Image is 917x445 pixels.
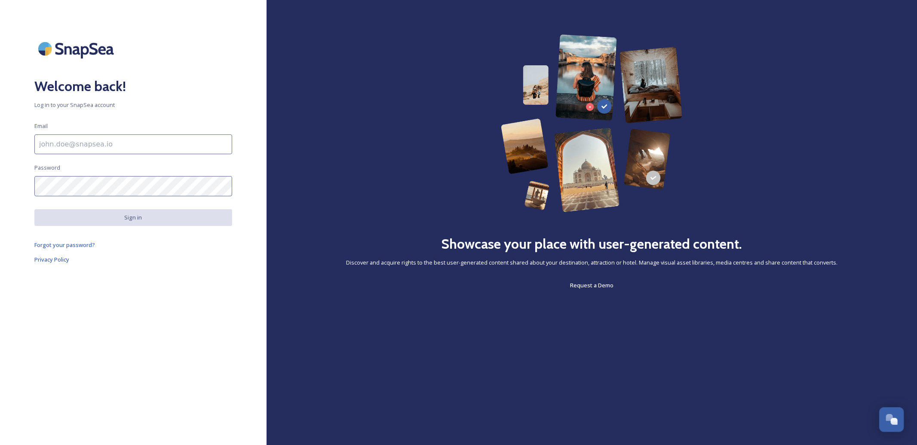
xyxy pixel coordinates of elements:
[442,234,742,254] h2: Showcase your place with user-generated content.
[34,241,95,249] span: Forgot your password?
[570,281,613,289] span: Request a Demo
[570,280,613,290] a: Request a Demo
[34,254,232,265] a: Privacy Policy
[34,76,232,97] h2: Welcome back!
[34,122,48,130] span: Email
[34,209,232,226] button: Sign in
[34,240,232,250] a: Forgot your password?
[34,134,232,154] input: john.doe@snapsea.io
[34,34,120,63] img: SnapSea Logo
[34,256,69,263] span: Privacy Policy
[501,34,683,212] img: 63b42ca75bacad526042e722_Group%20154-p-800.png
[34,101,232,109] span: Log in to your SnapSea account
[34,164,60,172] span: Password
[879,407,904,432] button: Open Chat
[346,259,837,267] span: Discover and acquire rights to the best user-generated content shared about your destination, att...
